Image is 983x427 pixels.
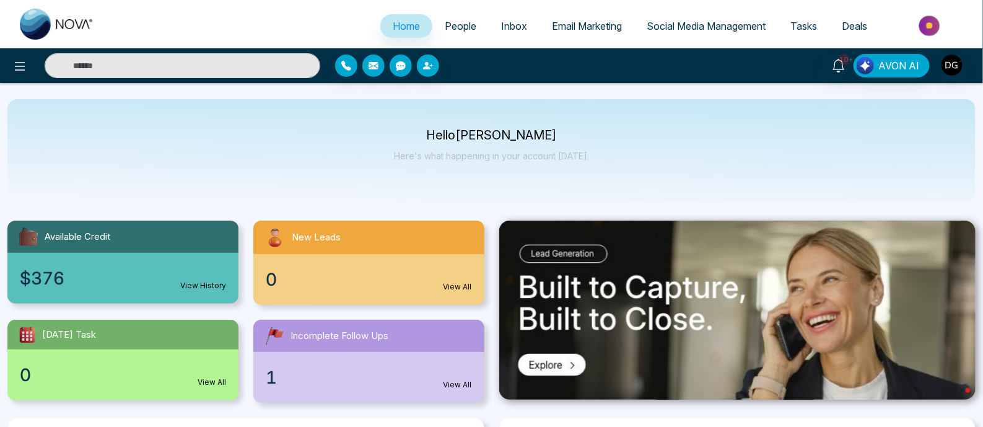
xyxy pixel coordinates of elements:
a: View All [443,281,472,293]
span: Incomplete Follow Ups [291,329,388,343]
span: People [445,20,476,32]
img: availableCredit.svg [17,226,40,248]
a: Inbox [489,14,540,38]
span: New Leads [292,231,341,245]
span: 0 [266,266,277,293]
span: Available Credit [45,230,110,244]
span: 10+ [839,54,850,65]
a: View History [180,280,226,291]
button: AVON AI [854,54,930,77]
span: Tasks [790,20,817,32]
span: Email Marketing [552,20,622,32]
p: Here's what happening in your account [DATE]. [394,151,589,161]
img: followUps.svg [263,325,286,347]
a: New Leads0View All [246,221,492,305]
img: Market-place.gif [886,12,976,40]
span: $376 [20,265,64,291]
span: AVON AI [878,58,919,73]
span: 0 [20,362,31,388]
span: 1 [266,364,277,390]
a: Social Media Management [634,14,778,38]
a: Email Marketing [540,14,634,38]
a: Tasks [778,14,829,38]
a: Incomplete Follow Ups1View All [246,320,492,403]
span: Inbox [501,20,527,32]
a: View All [443,379,472,390]
span: Social Media Management [647,20,766,32]
img: todayTask.svg [17,325,37,345]
img: newLeads.svg [263,226,287,249]
iframe: Intercom live chat [941,385,971,415]
a: People [432,14,489,38]
a: View All [198,377,226,388]
a: Deals [829,14,880,38]
img: . [499,221,976,400]
span: Deals [842,20,867,32]
span: [DATE] Task [42,328,96,342]
a: 10+ [824,54,854,76]
img: Lead Flow [857,57,874,74]
p: Hello [PERSON_NAME] [394,130,589,141]
img: Nova CRM Logo [20,9,94,40]
span: Home [393,20,420,32]
a: Home [380,14,432,38]
img: User Avatar [941,55,963,76]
